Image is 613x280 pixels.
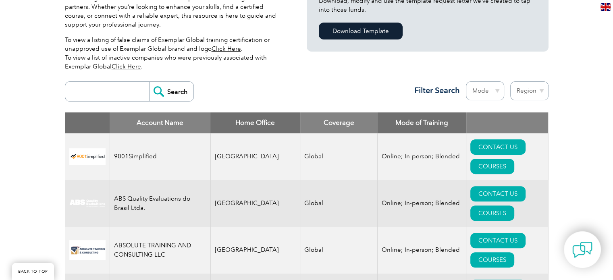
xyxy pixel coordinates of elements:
[470,186,526,201] a: CONTACT US
[572,240,592,260] img: contact-chat.png
[65,35,283,71] p: To view a listing of false claims of Exemplar Global training certification or unapproved use of ...
[470,233,526,248] a: CONTACT US
[300,133,378,180] td: Global
[378,180,466,227] td: Online; In-person; Blended
[319,23,403,39] a: Download Template
[110,112,210,133] th: Account Name: activate to sort column descending
[470,205,514,221] a: COURSES
[378,112,466,133] th: Mode of Training: activate to sort column ascending
[212,45,241,52] a: Click Here
[466,112,548,133] th: : activate to sort column ascending
[210,133,300,180] td: [GEOGRAPHIC_DATA]
[470,139,526,155] a: CONTACT US
[378,133,466,180] td: Online; In-person; Blended
[409,85,460,95] h3: Filter Search
[300,112,378,133] th: Coverage: activate to sort column ascending
[110,180,210,227] td: ABS Quality Evaluations do Brasil Ltda.
[12,263,54,280] a: BACK TO TOP
[210,227,300,274] td: [GEOGRAPHIC_DATA]
[149,82,193,101] input: Search
[69,240,106,260] img: 16e092f6-eadd-ed11-a7c6-00224814fd52-logo.png
[300,180,378,227] td: Global
[210,180,300,227] td: [GEOGRAPHIC_DATA]
[110,133,210,180] td: 9001Simplified
[69,199,106,208] img: c92924ac-d9bc-ea11-a814-000d3a79823d-logo.jpg
[470,159,514,174] a: COURSES
[300,227,378,274] td: Global
[601,3,611,11] img: en
[112,63,141,70] a: Click Here
[210,112,300,133] th: Home Office: activate to sort column ascending
[110,227,210,274] td: ABSOLUTE TRAINING AND CONSULTING LLC
[378,227,466,274] td: Online; In-person; Blended
[470,252,514,268] a: COURSES
[69,148,106,165] img: 37c9c059-616f-eb11-a812-002248153038-logo.png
